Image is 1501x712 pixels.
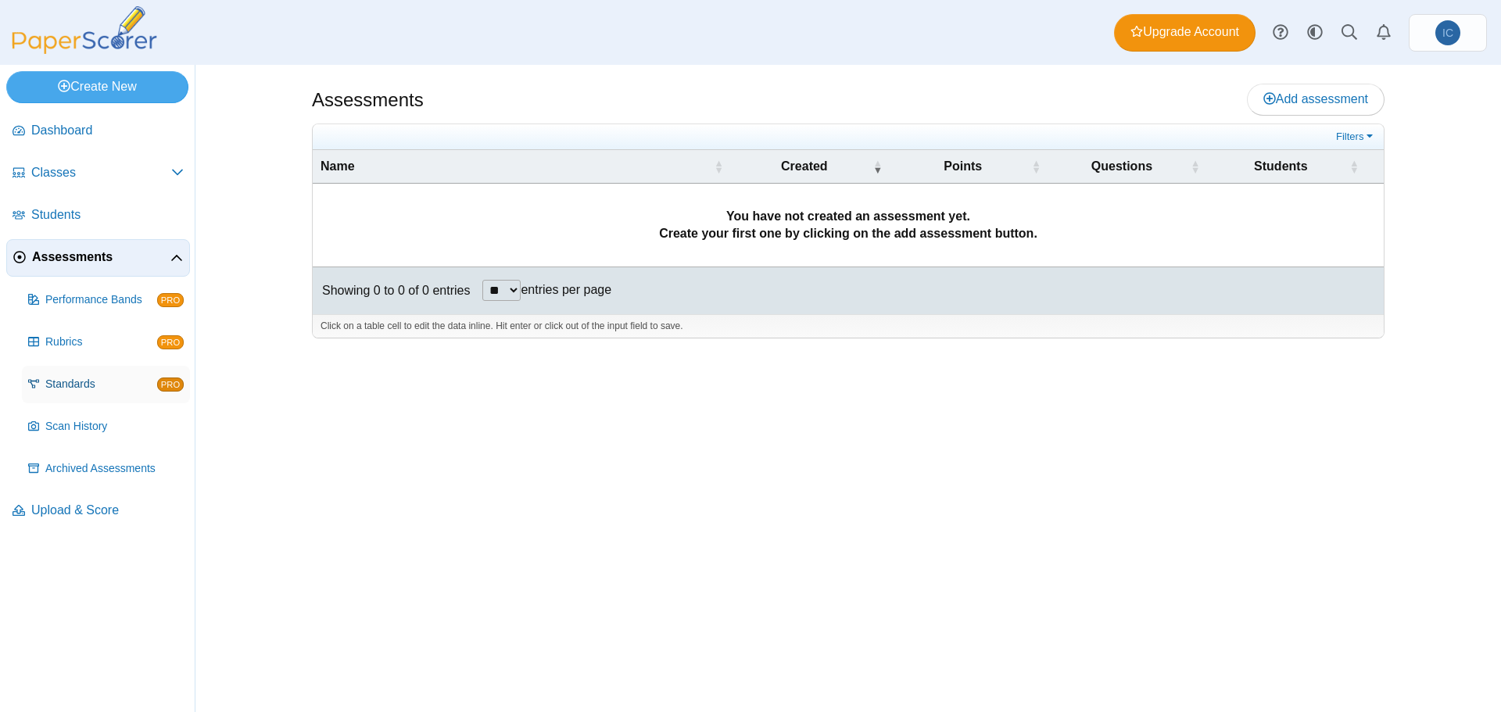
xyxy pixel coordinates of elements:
a: Dashboard [6,113,190,150]
span: Points [944,159,982,173]
a: Isaiah Cooper [1409,14,1487,52]
b: You have not created an assessment yet. Create your first one by clicking on the add assessment b... [659,209,1037,240]
label: entries per page [521,283,611,296]
span: Rubrics [45,335,157,350]
a: Rubrics PRO [22,324,190,361]
span: Assessments [32,249,170,266]
span: PRO [157,335,184,349]
span: Students [31,206,184,224]
span: Questions [1091,159,1152,173]
a: Upload & Score [6,492,190,530]
div: Click on a table cell to edit the data inline. Hit enter or click out of the input field to save. [313,314,1384,338]
span: Students [1254,159,1307,173]
span: Students : Activate to sort [1349,150,1359,183]
span: Standards [45,377,157,392]
a: PaperScorer [6,43,163,56]
a: Standards PRO [22,366,190,403]
a: Classes [6,155,190,192]
span: Dashboard [31,122,184,139]
span: Created : Activate to remove sorting [872,150,882,183]
span: Created [781,159,828,173]
span: Isaiah Cooper [1435,20,1460,45]
span: PRO [157,293,184,307]
span: Archived Assessments [45,461,184,477]
a: Create New [6,71,188,102]
a: Performance Bands PRO [22,281,190,319]
a: Upgrade Account [1114,14,1256,52]
a: Scan History [22,408,190,445]
a: Add assessment [1247,84,1385,115]
a: Assessments [6,239,190,277]
div: Showing 0 to 0 of 0 entries [313,267,470,314]
img: PaperScorer [6,6,163,54]
span: PRO [157,377,184,392]
a: Archived Assessments [22,450,190,488]
span: Scan History [45,419,184,435]
span: Name [321,159,355,173]
span: Performance Bands [45,292,157,308]
a: Students [6,197,190,234]
span: Add assessment [1263,92,1368,106]
span: Name : Activate to sort [714,150,723,183]
span: Upgrade Account [1130,23,1239,41]
a: Alerts [1367,16,1401,50]
span: Isaiah Cooper [1442,27,1453,38]
span: Questions : Activate to sort [1191,150,1200,183]
h1: Assessments [312,87,424,113]
span: Points : Activate to sort [1031,150,1041,183]
span: Classes [31,164,171,181]
span: Upload & Score [31,502,184,519]
a: Filters [1332,129,1380,145]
